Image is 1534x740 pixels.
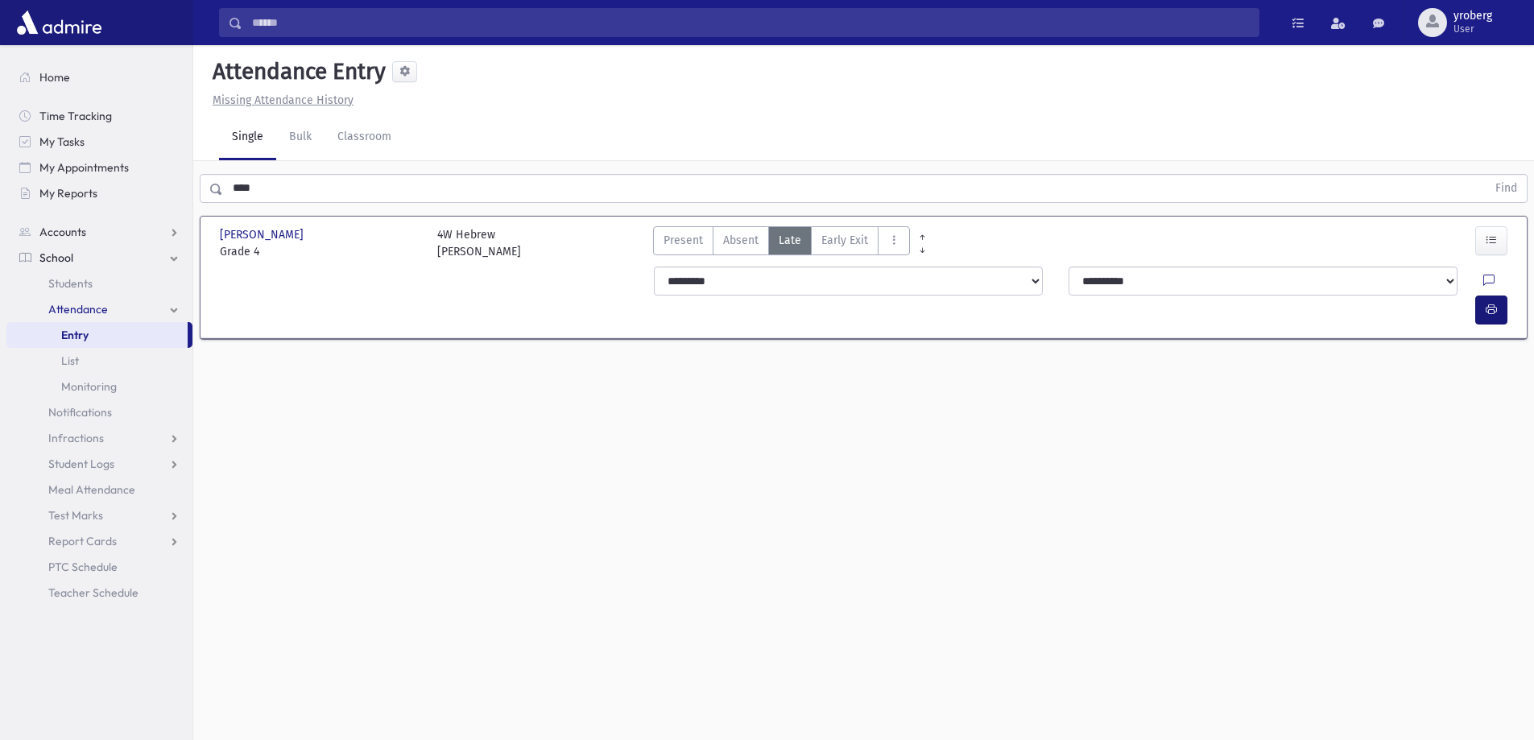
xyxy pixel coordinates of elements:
[220,226,307,243] span: [PERSON_NAME]
[6,129,192,155] a: My Tasks
[723,232,759,249] span: Absent
[6,348,192,374] a: List
[6,580,192,606] a: Teacher Schedule
[6,502,192,528] a: Test Marks
[39,250,73,265] span: School
[242,8,1259,37] input: Search
[437,226,521,260] div: 4W Hebrew [PERSON_NAME]
[48,560,118,574] span: PTC Schedule
[6,374,192,399] a: Monitoring
[39,70,70,85] span: Home
[6,451,192,477] a: Student Logs
[653,226,910,260] div: AttTypes
[6,528,192,554] a: Report Cards
[61,379,117,394] span: Monitoring
[48,302,108,316] span: Attendance
[6,180,192,206] a: My Reports
[206,93,354,107] a: Missing Attendance History
[821,232,868,249] span: Early Exit
[6,103,192,129] a: Time Tracking
[6,64,192,90] a: Home
[6,425,192,451] a: Infractions
[779,232,801,249] span: Late
[206,58,386,85] h5: Attendance Entry
[6,399,192,425] a: Notifications
[39,186,97,201] span: My Reports
[48,457,114,471] span: Student Logs
[48,534,117,548] span: Report Cards
[39,134,85,149] span: My Tasks
[6,155,192,180] a: My Appointments
[6,296,192,322] a: Attendance
[48,508,103,523] span: Test Marks
[664,232,703,249] span: Present
[6,554,192,580] a: PTC Schedule
[6,271,192,296] a: Students
[39,160,129,175] span: My Appointments
[48,482,135,497] span: Meal Attendance
[213,93,354,107] u: Missing Attendance History
[219,115,276,160] a: Single
[48,585,139,600] span: Teacher Schedule
[48,405,112,420] span: Notifications
[6,245,192,271] a: School
[48,276,93,291] span: Students
[39,109,112,123] span: Time Tracking
[1486,175,1527,202] button: Find
[220,243,421,260] span: Grade 4
[13,6,105,39] img: AdmirePro
[6,322,188,348] a: Entry
[48,431,104,445] span: Infractions
[61,328,89,342] span: Entry
[1453,10,1492,23] span: yroberg
[325,115,404,160] a: Classroom
[276,115,325,160] a: Bulk
[61,353,79,368] span: List
[6,477,192,502] a: Meal Attendance
[1453,23,1492,35] span: User
[6,219,192,245] a: Accounts
[39,225,86,239] span: Accounts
